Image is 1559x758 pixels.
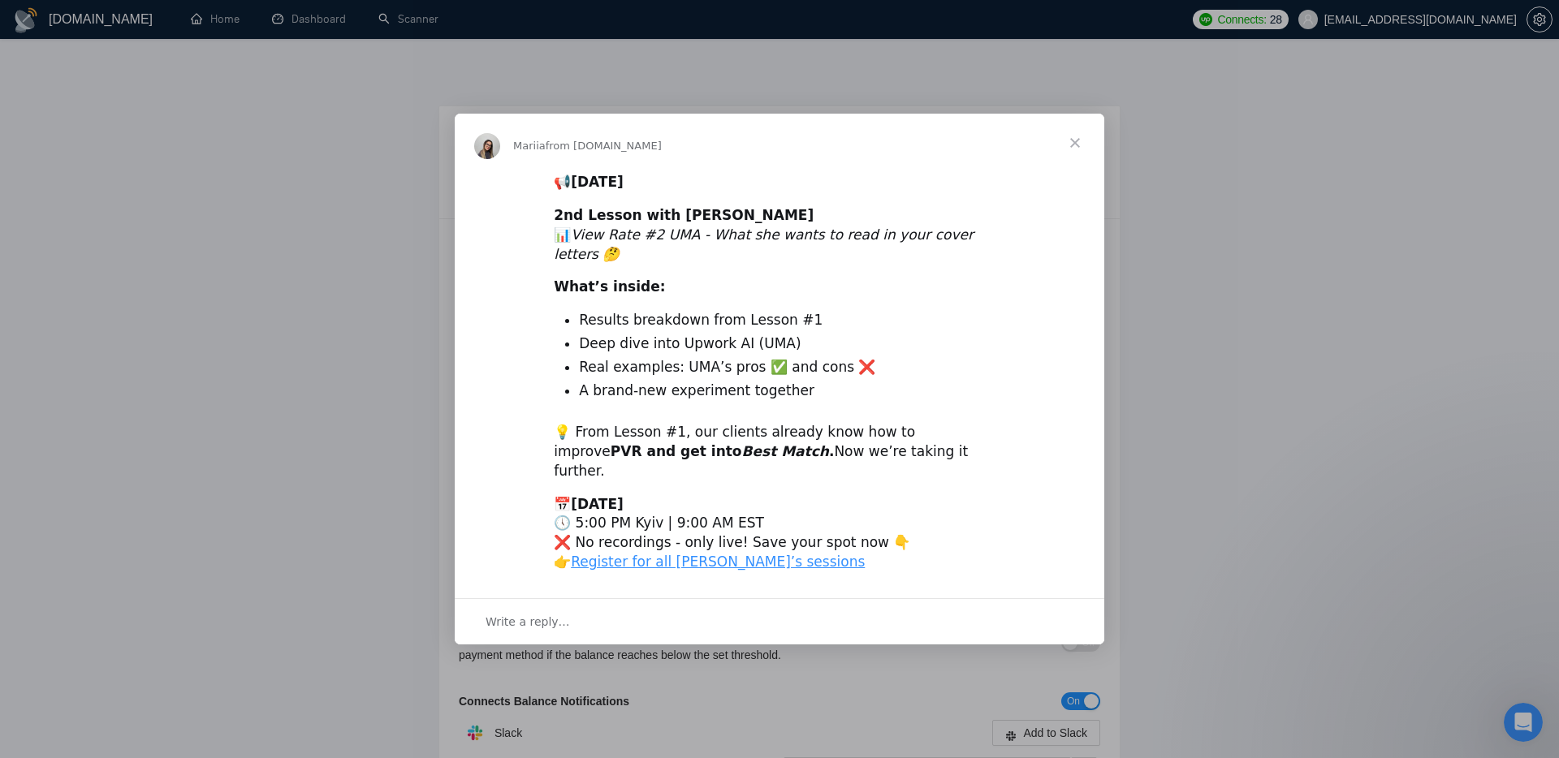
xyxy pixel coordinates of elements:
[455,598,1104,644] div: Open conversation and reply
[1046,114,1104,172] span: Close
[579,381,1005,401] li: A brand-new experiment together
[554,226,974,262] i: View Rate #2 UMA - What she wants to read in your cover letters 🤔
[579,334,1005,354] li: Deep dive into Upwork AI (UMA)
[571,174,624,190] b: [DATE]
[554,173,1005,192] div: 📢
[554,278,665,295] b: What’s inside:
[554,495,1005,572] div: 📅 🕔 5:00 PM Kyiv | 9:00 AM EST ❌ No recordings - only live! Save your spot now 👇 👉
[486,611,570,632] span: Write a reply…
[546,140,662,152] span: from [DOMAIN_NAME]
[579,358,1005,377] li: Real examples: UMA’s pros ✅ and cons ❌
[611,443,835,459] b: PVR and get into .
[554,207,814,223] b: 2nd Lesson with [PERSON_NAME]
[474,133,500,159] img: Profile image for Mariia
[571,496,624,512] b: [DATE]
[513,140,546,152] span: Mariia
[579,311,1005,330] li: Results breakdown from Lesson #1
[742,443,829,459] i: Best Match
[554,206,1005,264] div: 📊
[571,553,865,570] a: Register for all [PERSON_NAME]’s sessions
[554,423,1005,480] div: 💡 From Lesson #1, our clients already know how to improve Now we’re taking it further.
